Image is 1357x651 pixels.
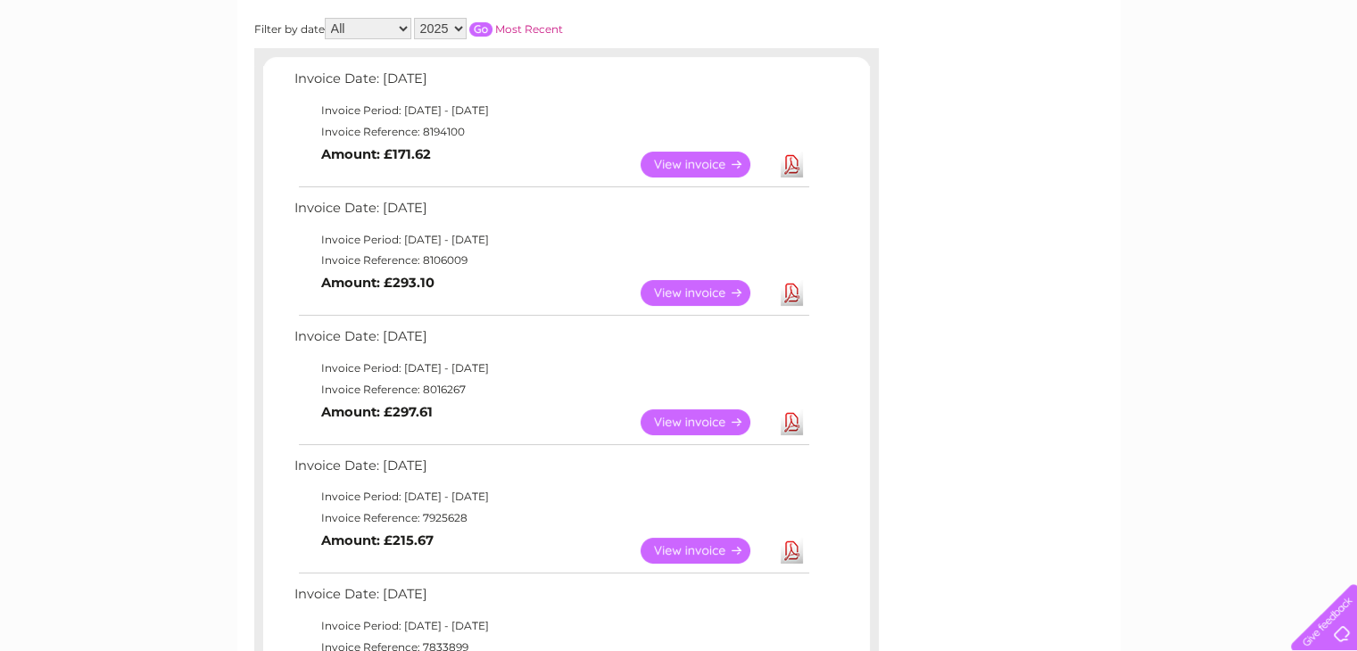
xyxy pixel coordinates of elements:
[1202,76,1228,89] a: Blog
[1043,76,1077,89] a: Water
[290,582,812,615] td: Invoice Date: [DATE]
[290,615,812,637] td: Invoice Period: [DATE] - [DATE]
[290,454,812,487] td: Invoice Date: [DATE]
[290,67,812,100] td: Invoice Date: [DATE]
[1298,76,1340,89] a: Log out
[495,22,563,36] a: Most Recent
[641,152,772,177] a: View
[258,10,1101,87] div: Clear Business is a trading name of Verastar Limited (registered in [GEOGRAPHIC_DATA] No. 3667643...
[781,409,803,435] a: Download
[321,404,433,420] b: Amount: £297.61
[781,538,803,564] a: Download
[290,325,812,358] td: Invoice Date: [DATE]
[47,46,138,101] img: logo.png
[321,275,434,291] b: Amount: £293.10
[1088,76,1127,89] a: Energy
[641,538,772,564] a: View
[641,280,772,306] a: View
[1021,9,1144,31] a: 0333 014 3131
[1138,76,1191,89] a: Telecoms
[641,409,772,435] a: View
[321,146,431,162] b: Amount: £171.62
[781,280,803,306] a: Download
[290,229,812,251] td: Invoice Period: [DATE] - [DATE]
[290,358,812,379] td: Invoice Period: [DATE] - [DATE]
[290,507,812,529] td: Invoice Reference: 7925628
[781,152,803,177] a: Download
[290,486,812,507] td: Invoice Period: [DATE] - [DATE]
[1238,76,1282,89] a: Contact
[290,250,812,271] td: Invoice Reference: 8106009
[290,121,812,143] td: Invoice Reference: 8194100
[290,100,812,121] td: Invoice Period: [DATE] - [DATE]
[290,196,812,229] td: Invoice Date: [DATE]
[321,532,434,548] b: Amount: £215.67
[290,379,812,400] td: Invoice Reference: 8016267
[254,18,723,39] div: Filter by date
